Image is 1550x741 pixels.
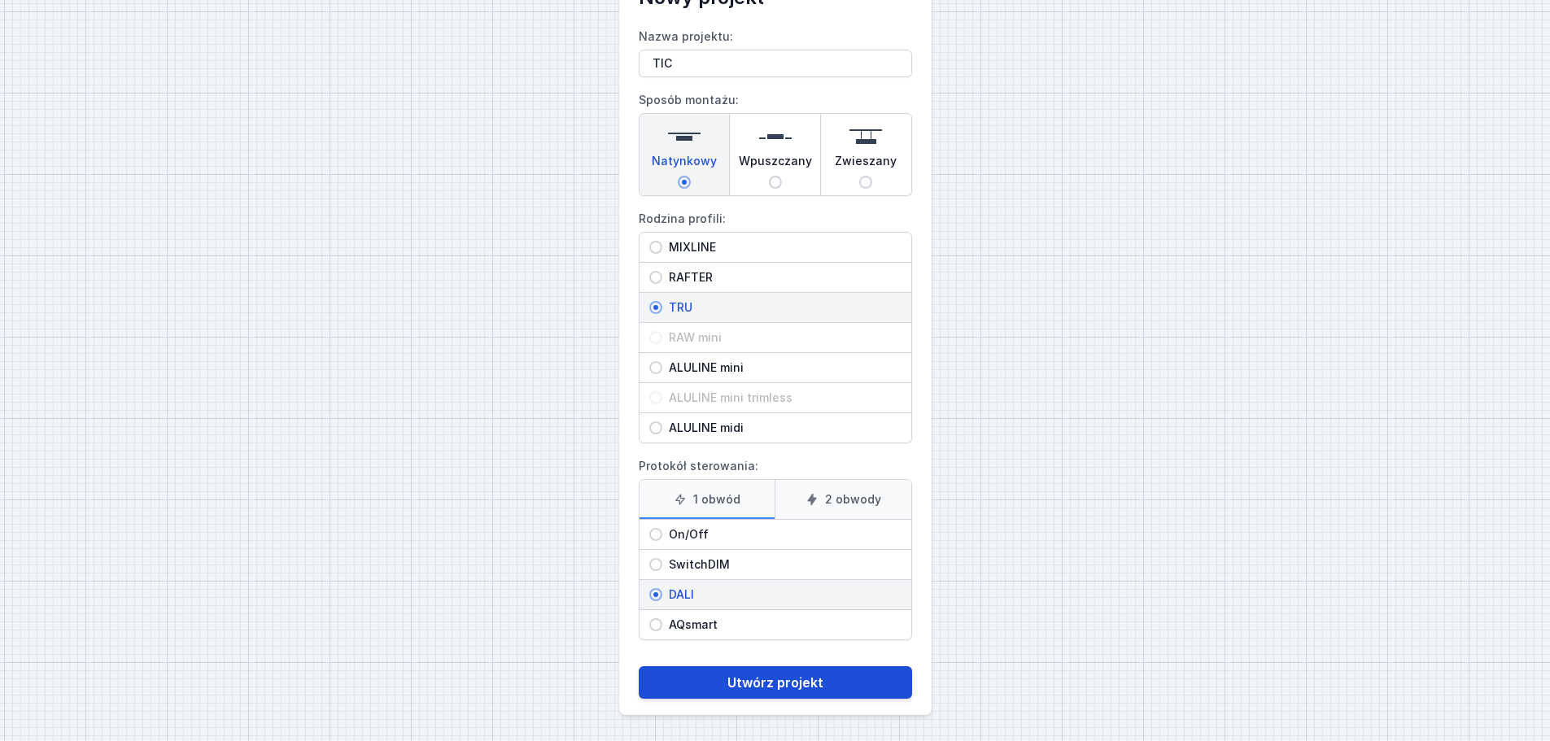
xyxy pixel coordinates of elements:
[649,271,662,284] input: RAFTER
[775,480,911,519] label: 2 obwody
[639,24,912,77] label: Nazwa projektu:
[668,120,701,153] img: surface.svg
[652,153,717,176] span: Natynkowy
[649,528,662,541] input: On/Off
[859,176,872,189] input: Zwieszany
[640,480,775,519] label: 1 obwód
[662,239,902,255] span: MIXLINE
[639,87,912,196] label: Sposób montażu:
[835,153,897,176] span: Zwieszany
[849,120,882,153] img: suspended.svg
[639,453,912,640] label: Protokół sterowania:
[649,301,662,314] input: TRU
[662,617,902,633] span: AQsmart
[639,206,912,443] label: Rodzina profili:
[649,361,662,374] input: ALULINE mini
[662,556,902,573] span: SwitchDIM
[639,666,912,699] button: Utwórz projekt
[649,241,662,254] input: MIXLINE
[662,526,902,543] span: On/Off
[662,586,902,603] span: DALI
[649,588,662,601] input: DALI
[649,618,662,631] input: AQsmart
[769,176,782,189] input: Wpuszczany
[649,421,662,434] input: ALULINE midi
[678,176,691,189] input: Natynkowy
[662,299,902,316] span: TRU
[662,420,902,436] span: ALULINE midi
[759,120,792,153] img: recessed.svg
[662,269,902,286] span: RAFTER
[739,153,812,176] span: Wpuszczany
[662,360,902,376] span: ALULINE mini
[649,558,662,571] input: SwitchDIM
[639,50,912,77] input: Nazwa projektu:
